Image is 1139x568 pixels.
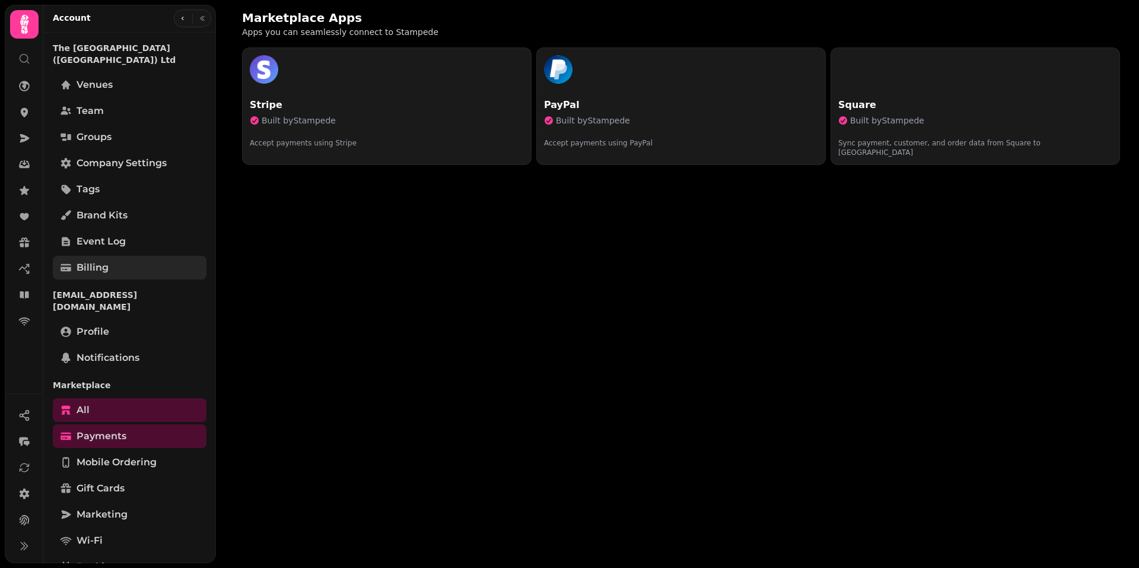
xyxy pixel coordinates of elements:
[242,9,470,26] h2: Marketplace Apps
[53,37,206,71] p: The [GEOGRAPHIC_DATA] ([GEOGRAPHIC_DATA]) Ltd
[53,151,206,175] a: Company settings
[77,534,103,548] span: Wi-Fi
[53,450,206,474] a: Mobile ordering
[262,115,336,126] span: Built by Stampede
[77,429,126,443] span: Payments
[77,234,126,249] span: Event log
[850,115,924,126] span: Built by Stampede
[544,129,818,148] p: Accept payments using PayPal
[77,261,109,275] span: Billing
[242,47,532,165] button: Stripe faviconStripeBuilt byStampedeAccept payments using Stripe
[53,346,206,370] a: Notifications
[77,351,139,365] span: Notifications
[53,477,206,500] a: Gift cards
[556,115,630,126] span: Built by Stampede
[242,26,546,38] p: Apps you can seamlessly connect to Stampede
[77,403,90,417] span: All
[53,398,206,422] a: All
[544,98,818,112] p: PayPal
[53,284,206,318] p: [EMAIL_ADDRESS][DOMAIN_NAME]
[77,156,167,170] span: Company settings
[53,204,206,227] a: Brand Kits
[77,130,112,144] span: Groups
[77,78,113,92] span: Venues
[53,424,206,448] a: Payments
[53,529,206,553] a: Wi-Fi
[53,256,206,280] a: Billing
[53,99,206,123] a: Team
[838,98,1112,112] p: Square
[77,182,100,196] span: Tags
[544,55,572,84] img: PayPal favicon
[53,125,206,149] a: Groups
[77,481,125,496] span: Gift cards
[53,375,206,396] p: Marketplace
[77,455,157,469] span: Mobile ordering
[77,507,128,522] span: Marketing
[838,55,867,84] img: Square favicon
[250,55,278,84] img: Stripe favicon
[536,47,826,165] button: PayPal faviconPayPalBuilt byStampedeAccept payments using PayPal
[77,208,128,223] span: Brand Kits
[838,129,1112,157] p: Sync payment, customer, and order data from Square to [GEOGRAPHIC_DATA]
[250,129,524,148] p: Accept payments using Stripe
[250,98,524,112] p: Stripe
[53,177,206,201] a: Tags
[53,230,206,253] a: Event log
[53,320,206,344] a: Profile
[53,73,206,97] a: Venues
[77,104,104,118] span: Team
[53,12,91,24] h2: Account
[53,503,206,526] a: Marketing
[77,325,109,339] span: Profile
[831,47,1120,165] button: Square faviconSquareBuilt byStampedeSync payment, customer, and order data from Square to [GEOGRA...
